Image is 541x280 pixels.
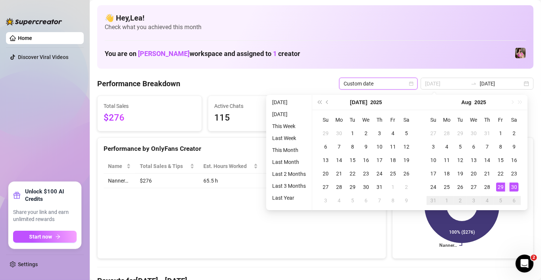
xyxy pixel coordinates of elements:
div: 17 [375,156,384,165]
div: 17 [429,169,438,178]
div: 31 [375,183,384,192]
td: 2025-08-09 [507,140,521,153]
div: 23 [362,169,371,178]
div: 20 [321,169,330,178]
td: 2025-07-08 [346,140,359,153]
th: Fr [494,113,507,127]
div: 8 [496,142,505,151]
td: 2025-08-01 [494,127,507,140]
td: 2025-08-08 [386,194,400,207]
button: Start nowarrow-right [13,231,77,243]
div: 28 [335,183,344,192]
div: 3 [321,196,330,205]
div: 24 [429,183,438,192]
div: 8 [388,196,397,205]
div: 14 [483,156,492,165]
div: 20 [469,169,478,178]
td: 2025-08-19 [454,167,467,180]
th: Tu [346,113,359,127]
td: 2025-08-05 [346,194,359,207]
div: 2 [456,196,465,205]
h1: You are on workspace and assigned to creator [105,50,300,58]
div: 10 [429,156,438,165]
button: Choose a year [474,95,486,110]
td: 2025-08-06 [467,140,480,153]
td: 2025-08-07 [480,140,494,153]
td: 2025-07-28 [332,180,346,194]
div: 29 [496,183,505,192]
td: 2025-09-05 [494,194,507,207]
td: 2025-07-20 [319,167,332,180]
td: 2025-07-26 [400,167,413,180]
td: 2025-07-28 [440,127,454,140]
div: 27 [321,183,330,192]
h4: 👋 Hey, Lea ! [105,13,526,23]
button: Choose a year [371,95,382,110]
div: 7 [335,142,344,151]
div: 3 [469,196,478,205]
td: 2025-09-04 [480,194,494,207]
div: 30 [469,129,478,138]
div: 21 [335,169,344,178]
th: Th [480,113,494,127]
td: 2025-08-21 [480,167,494,180]
div: 31 [429,196,438,205]
td: 2025-08-07 [373,194,386,207]
div: 13 [469,156,478,165]
text: Nanner… [439,243,457,248]
li: Last 3 Months [269,181,309,190]
th: We [467,113,480,127]
div: 5 [456,142,465,151]
td: 2025-07-23 [359,167,373,180]
td: 2025-08-31 [427,194,440,207]
a: Settings [18,261,38,267]
td: 2025-07-16 [359,153,373,167]
button: Last year (Control + left) [315,95,323,110]
td: 2025-07-30 [359,180,373,194]
span: 1 [273,50,277,57]
div: 5 [496,196,505,205]
span: [PERSON_NAME] [138,50,190,57]
td: 2025-07-17 [373,153,386,167]
td: 2025-08-05 [454,140,467,153]
div: 13 [321,156,330,165]
div: 12 [456,156,465,165]
td: 2025-08-11 [440,153,454,167]
h4: Performance Breakdown [97,78,180,89]
span: 115 [214,111,306,125]
a: Home [18,35,32,41]
div: 7 [375,196,384,205]
td: 2025-09-02 [454,194,467,207]
td: 2025-07-30 [467,127,480,140]
td: 2025-07-15 [346,153,359,167]
td: 2025-08-13 [467,153,480,167]
div: 2 [362,129,371,138]
td: 2025-08-15 [494,153,507,167]
td: 2025-07-01 [346,127,359,140]
div: 9 [362,142,371,151]
div: 3 [429,142,438,151]
td: 2025-08-25 [440,180,454,194]
img: Nanner [515,48,526,58]
span: to [471,81,477,87]
td: 2025-08-27 [467,180,480,194]
div: 19 [402,156,411,165]
td: 2025-07-29 [454,127,467,140]
td: 2025-07-31 [480,127,494,140]
span: 2 [531,255,537,261]
div: 7 [483,142,492,151]
div: 18 [388,156,397,165]
div: 14 [335,156,344,165]
li: Last 2 Months [269,169,309,178]
button: Choose a month [461,95,471,110]
div: 19 [456,169,465,178]
td: 2025-09-06 [507,194,521,207]
td: 2025-08-04 [332,194,346,207]
td: 2025-09-01 [440,194,454,207]
th: Mo [440,113,454,127]
div: 1 [442,196,451,205]
div: 2 [402,183,411,192]
div: 22 [348,169,357,178]
td: $4.21 [262,174,311,188]
td: 2025-07-10 [373,140,386,153]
